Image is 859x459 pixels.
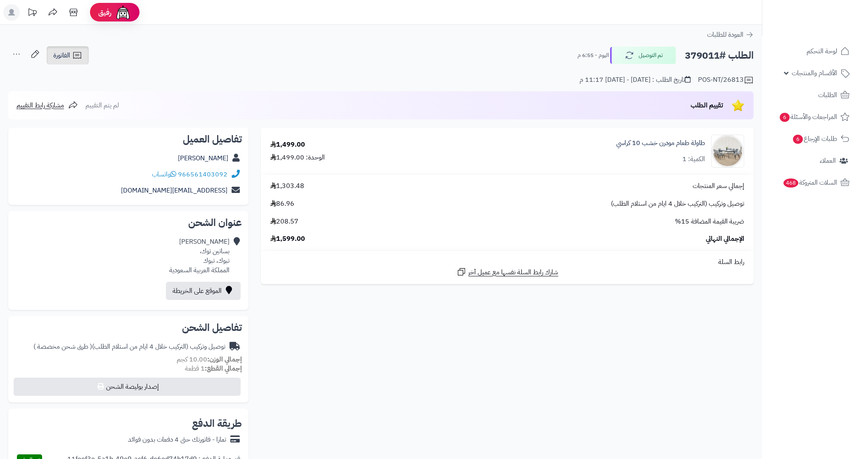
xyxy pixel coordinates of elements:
[783,177,837,188] span: السلات المتروكة
[793,135,803,144] span: 6
[580,75,691,85] div: تاريخ الطلب : [DATE] - [DATE] 11:17 م
[691,100,723,110] span: تقييم الطلب
[270,199,294,209] span: 86.96
[270,217,298,226] span: 208.57
[115,4,131,21] img: ai-face.png
[693,181,744,191] span: إجمالي سعر المنتجات
[47,46,89,64] a: الفاتورة
[767,129,854,149] a: طلبات الإرجاع6
[270,234,305,244] span: 1,599.00
[682,155,705,164] div: الكمية: 1
[128,435,226,445] div: تمارا - فاتورتك حتى 4 دفعات بدون فوائد
[121,186,227,195] a: [EMAIL_ADDRESS][DOMAIN_NAME]
[698,75,754,85] div: POS-NT/26813
[270,140,305,150] div: 1,499.00
[152,169,176,179] a: واتساب
[469,268,558,277] span: شارك رابط السلة نفسها مع عميل آخر
[818,89,837,101] span: الطلبات
[675,217,744,226] span: ضريبة القيمة المضافة 15%
[192,419,242,428] h2: طريقة الدفع
[792,133,837,145] span: طلبات الإرجاع
[712,135,744,168] img: 1752669954-1-90x90.jpg
[792,67,837,79] span: الأقسام والمنتجات
[610,47,676,64] button: تم التوصيل
[767,151,854,171] a: العملاء
[457,267,558,277] a: شارك رابط السلة نفسها مع عميل آخر
[611,199,744,209] span: توصيل وتركيب (التركيب خلال 4 ايام من استلام الطلب)
[166,282,241,300] a: الموقع على الخريطة
[33,342,225,352] div: توصيل وتركيب (التركيب خلال 4 ايام من استلام الطلب)
[706,234,744,244] span: الإجمالي النهائي
[169,237,230,275] div: [PERSON_NAME] بساتين توك، تبوك، تبوك المملكة العربية السعودية
[177,354,242,364] small: 10.00 كجم
[15,218,242,228] h2: عنوان الشحن
[17,100,64,110] span: مشاركة رابط التقييم
[767,107,854,127] a: المراجعات والأسئلة6
[767,85,854,105] a: الطلبات
[803,22,851,40] img: logo-2.png
[53,50,70,60] span: الفاتورة
[264,257,750,267] div: رابط السلة
[207,354,242,364] strong: إجمالي الوزن:
[616,138,705,148] a: طاولة طعام مودرن خشب 10 كراسي
[780,113,790,122] span: 6
[767,41,854,61] a: لوحة التحكم
[205,364,242,373] strong: إجمالي القطع:
[270,181,304,191] span: 1,303.48
[577,51,609,59] small: اليوم - 6:55 م
[33,342,92,352] span: ( طرق شحن مخصصة )
[707,30,743,40] span: العودة للطلبات
[85,100,119,110] span: لم يتم التقييم
[178,169,227,179] a: 966561403092
[15,134,242,144] h2: تفاصيل العميل
[707,30,754,40] a: العودة للطلبات
[22,4,43,23] a: تحديثات المنصة
[185,364,242,373] small: 1 قطعة
[767,173,854,193] a: السلات المتروكة468
[779,111,837,123] span: المراجعات والأسئلة
[98,7,111,17] span: رفيق
[15,323,242,333] h2: تفاصيل الشحن
[685,47,754,64] h2: الطلب #379011
[178,153,228,163] a: [PERSON_NAME]
[807,45,837,57] span: لوحة التحكم
[783,178,798,188] span: 468
[14,378,241,396] button: إصدار بوليصة الشحن
[17,100,78,110] a: مشاركة رابط التقييم
[270,153,325,162] div: الوحدة: 1,499.00
[820,155,836,166] span: العملاء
